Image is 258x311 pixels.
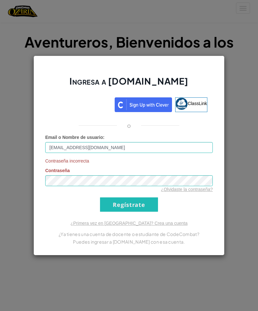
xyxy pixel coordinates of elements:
[51,97,111,112] a: Acceder con Google. Se abre en una pestaña nueva
[45,238,213,246] p: Puedes ingresar a [DOMAIN_NAME] con esa cuenta.
[45,75,213,94] h2: Ingresa a [DOMAIN_NAME]
[45,135,103,140] span: Email o Nombre de usuario
[45,158,213,164] span: Contraseña incorrecta
[45,134,104,140] label: :
[51,97,111,111] div: Acceder con Google. Se abre en una pestaña nueva
[176,98,188,110] img: classlink-logo-small.png
[47,97,115,111] iframe: Botón de Acceder con Google
[161,187,213,192] a: ¿Olvidaste la contraseña?
[115,97,172,112] img: clever_sso_button@2x.png
[188,101,207,106] span: ClassLink
[45,230,213,238] p: ¿Ya tienes una cuenta de docente o estudiante de CodeCombat?
[45,168,70,173] span: Contraseña
[127,122,131,129] p: o
[70,221,188,226] a: ¿Primera vez en [GEOGRAPHIC_DATA]? Crea una cuenta
[100,197,158,212] input: Regístrate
